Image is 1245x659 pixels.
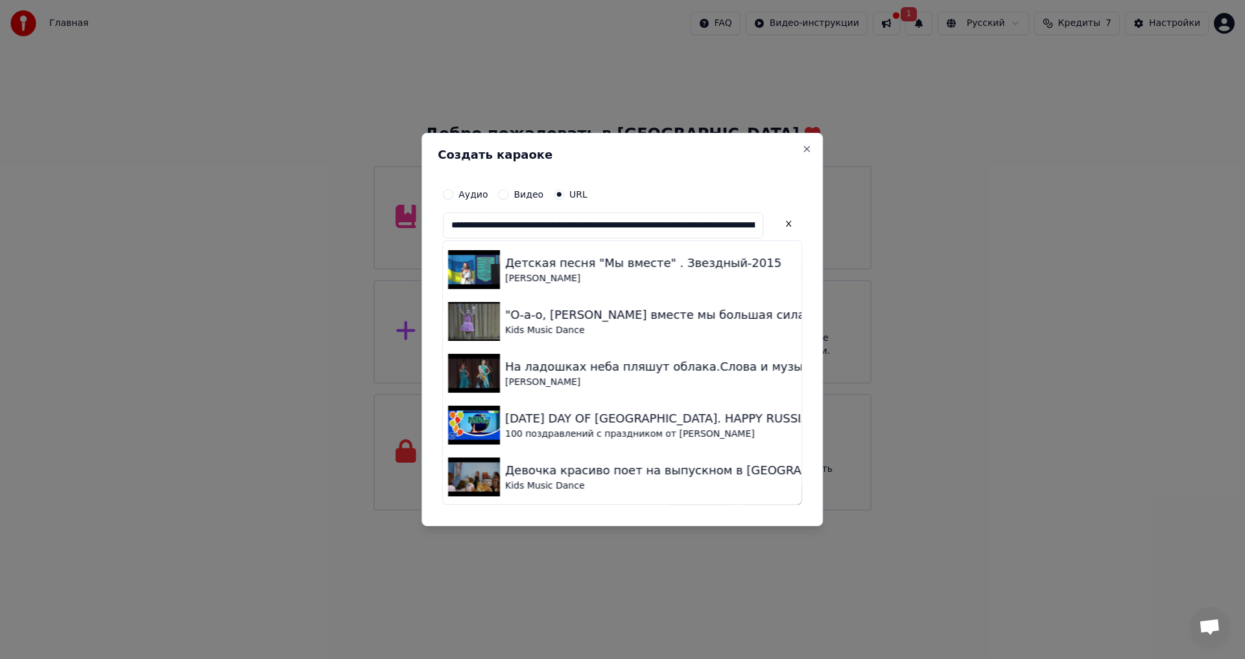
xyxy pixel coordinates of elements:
div: [PERSON_NAME] [505,272,781,285]
div: [PERSON_NAME] [505,376,1087,389]
img: Девочка красиво поет на выпускном в детском саду [448,457,500,496]
img: June 12 DAY OF RUSSIA. HAPPY RUSSIAN DAY! Clouds are dancing on the palms of the sky song # 1 [448,406,500,445]
img: На ладошках неба пляшут облака.Слова и музыка Ксении Ситник исполняет Алексеева Лера Студия Форс [448,354,500,393]
div: [DATE] DAY OF [GEOGRAPHIC_DATA]. HAPPY RUSSIAN DAY! Clouds are dancing on the palms of the sky so... [505,410,1163,428]
h2: Создать караоке [438,149,807,161]
div: Kids Music Dance [505,324,1057,337]
div: Kids Music Dance [505,480,870,492]
div: "О-а-о, [PERSON_NAME] вместе мы большая сила" [PERSON_NAME] 6 лет ОДО школы 1400 [505,306,1057,324]
div: На ладошках неба пляшут облака.Слова и музыка [PERSON_NAME] исполняет [PERSON_NAME] [505,358,1087,376]
div: Детская песня "Мы вместе" . Звездный-2015 [505,254,781,272]
button: Отменить [667,481,737,505]
div: 100 поздравлений с праздником от [PERSON_NAME] [505,428,1163,441]
label: URL [569,190,587,199]
img: "О-а-о, Только вместе мы большая сила" Пушина Милана 6 лет ОДО школы 1400 [448,302,500,341]
label: Заголовок [443,249,801,258]
img: Детская песня "Мы вместе" . Звездный-2015 [448,250,500,289]
label: Аудио [458,190,488,199]
label: Видео [514,190,543,199]
div: Девочка красиво поет на выпускном в [GEOGRAPHIC_DATA] [505,461,870,480]
button: Создать [742,481,801,505]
